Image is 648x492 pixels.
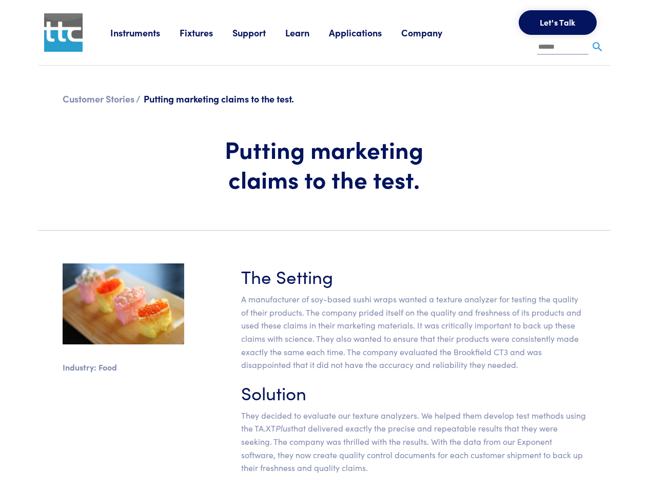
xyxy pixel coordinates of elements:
[197,134,452,193] h1: Putting marketing claims to the test.
[401,26,462,39] a: Company
[63,361,184,374] p: Industry: Food
[44,13,83,52] img: ttc_logo_1x1_v1.0.png
[241,263,586,289] h3: The Setting
[63,263,184,344] img: soywrap.jpg
[241,293,586,372] p: A manufacturer of soy-based sushi wraps wanted a texture analyzer for testing the quality of thei...
[232,26,285,39] a: Support
[180,26,232,39] a: Fixtures
[63,92,141,105] a: Customer Stories /
[329,26,401,39] a: Applications
[519,10,597,35] button: Let's Talk
[241,380,586,405] h3: Solution
[241,409,586,475] p: They decided to evaluate our texture analyzers. We helped them develop test methods using the TA....
[285,26,329,39] a: Learn
[144,92,294,105] span: Putting marketing claims to the test.
[110,26,180,39] a: Instruments
[276,422,291,434] em: Plus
